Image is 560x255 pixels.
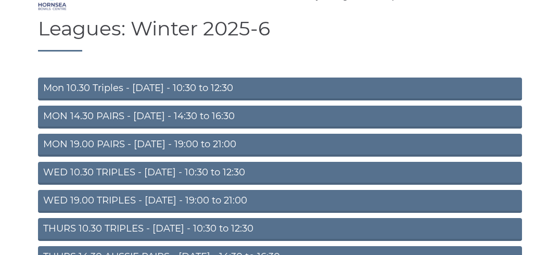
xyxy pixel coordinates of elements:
[38,106,522,129] a: MON 14.30 PAIRS - [DATE] - 14:30 to 16:30
[38,162,522,185] a: WED 10.30 TRIPLES - [DATE] - 10:30 to 12:30
[38,190,522,213] a: WED 19.00 TRIPLES - [DATE] - 19:00 to 21:00
[38,18,522,52] h1: Leagues: Winter 2025-6
[38,78,522,100] a: Mon 10.30 Triples - [DATE] - 10:30 to 12:30
[38,218,522,241] a: THURS 10.30 TRIPLES - [DATE] - 10:30 to 12:30
[38,134,522,157] a: MON 19.00 PAIRS - [DATE] - 19:00 to 21:00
